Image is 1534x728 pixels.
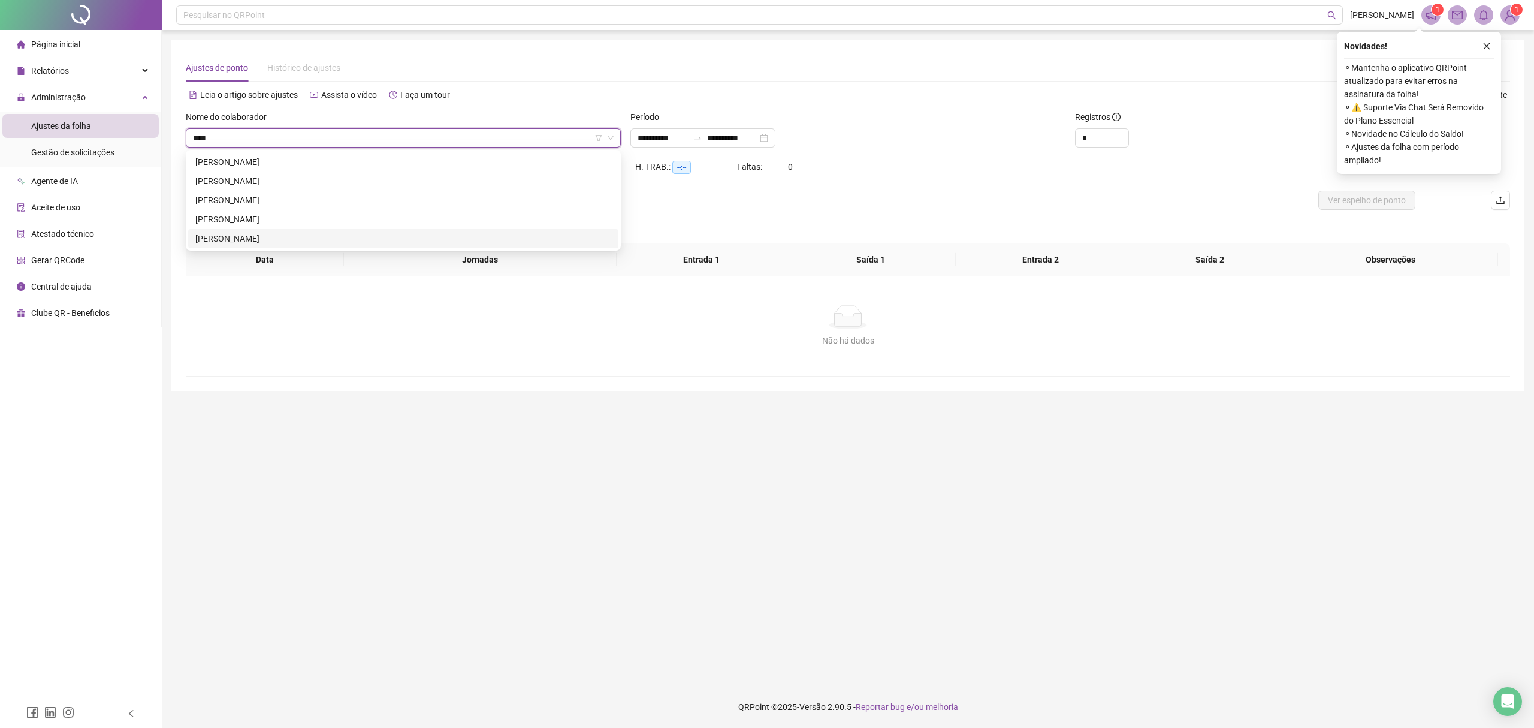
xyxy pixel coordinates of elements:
[1112,113,1121,121] span: info-circle
[31,92,86,102] span: Administração
[189,91,197,99] span: file-text
[17,203,25,212] span: audit
[186,110,274,124] label: Nome do colaborador
[1478,10,1489,20] span: bell
[693,133,702,143] span: swap-right
[693,133,702,143] span: to
[31,148,114,157] span: Gestão de solicitações
[17,309,25,317] span: gift
[31,40,80,49] span: Página inicial
[1432,4,1444,16] sup: 1
[17,230,25,238] span: solution
[1511,4,1523,16] sup: Atualize o seu contato no menu Meus Dados
[195,232,611,245] div: [PERSON_NAME]
[788,162,793,172] span: 0
[200,334,1496,347] div: Não há dados
[188,229,618,248] div: RICARDO MAGALHAES DE OLIVEIRA
[1515,5,1519,14] span: 1
[17,67,25,75] span: file
[344,243,617,276] th: Jornadas
[630,110,667,124] label: Período
[31,66,69,76] span: Relatórios
[31,229,94,239] span: Atestado técnico
[195,155,611,169] div: [PERSON_NAME]
[17,93,25,101] span: lock
[195,194,611,207] div: [PERSON_NAME]
[310,91,318,99] span: youtube
[672,161,691,174] span: --:--
[786,243,956,276] th: Saída 1
[1075,110,1121,124] span: Registros
[31,203,80,212] span: Aceite de uso
[1344,61,1494,101] span: ⚬ Mantenha o aplicativo QRPoint atualizado para evitar erros na assinatura da folha!
[17,256,25,264] span: qrcode
[635,160,737,174] div: H. TRAB.:
[62,706,74,718] span: instagram
[956,243,1125,276] th: Entrada 2
[1344,101,1494,127] span: ⚬ ⚠️ Suporte Via Chat Será Removido do Plano Essencial
[186,243,344,276] th: Data
[1482,42,1491,50] span: close
[595,134,602,142] span: filter
[856,702,958,712] span: Reportar bug e/ou melhoria
[267,63,340,73] span: Histórico de ajustes
[31,176,78,186] span: Agente de IA
[1327,11,1336,20] span: search
[26,706,38,718] span: facebook
[44,706,56,718] span: linkedin
[31,282,92,291] span: Central de ajuda
[799,702,826,712] span: Versão
[31,121,91,131] span: Ajustes da folha
[186,63,248,73] span: Ajustes de ponto
[737,162,764,172] span: Faltas:
[195,213,611,226] div: [PERSON_NAME]
[1496,195,1505,205] span: upload
[1344,127,1494,140] span: ⚬ Novidade no Cálculo do Saldo!
[389,91,397,99] span: history
[31,255,84,265] span: Gerar QRCode
[1436,5,1440,14] span: 1
[1292,253,1488,266] span: Observações
[31,308,110,318] span: Clube QR - Beneficios
[1344,40,1387,53] span: Novidades !
[1350,8,1414,22] span: [PERSON_NAME]
[188,172,618,191] div: DANIELLE PINTO MAGALHAES
[1426,10,1436,20] span: notification
[617,243,786,276] th: Entrada 1
[1318,191,1415,210] button: Ver espelho de ponto
[1493,687,1522,716] div: Open Intercom Messenger
[162,686,1534,728] footer: QRPoint © 2025 - 2.90.5 -
[195,175,611,188] div: [PERSON_NAME]
[188,191,618,210] div: LARA MARIA CARVALHO MAGALHAES DA SILVA
[17,40,25,49] span: home
[400,90,450,100] span: Faça um tour
[1282,243,1498,276] th: Observações
[1501,6,1519,24] img: 85814
[127,709,135,718] span: left
[17,282,25,291] span: info-circle
[1125,243,1295,276] th: Saída 2
[321,90,377,100] span: Assista o vídeo
[200,90,298,100] span: Leia o artigo sobre ajustes
[188,210,618,229] div: PEDRO LUCA RODRIGUES MAGALHAES
[607,134,614,142] span: down
[188,152,618,172] div: DANIELA MAGALHAES ARAUJO
[1344,140,1494,167] span: ⚬ Ajustes da folha com período ampliado!
[1452,10,1463,20] span: mail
